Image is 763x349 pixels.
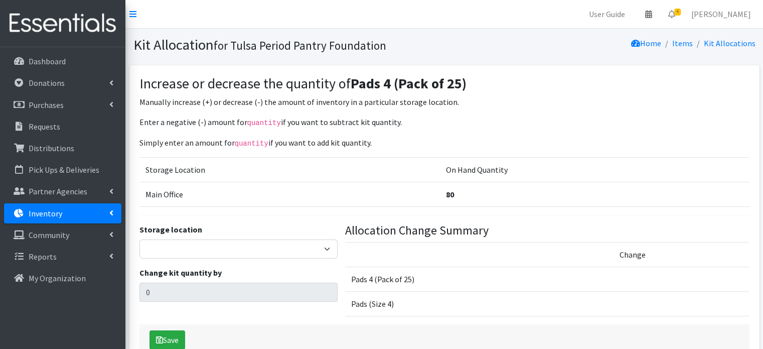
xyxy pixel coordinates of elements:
img: HumanEssentials [4,7,121,40]
a: 4 [660,4,683,24]
strong: 80 [446,189,454,199]
p: Dashboard [29,56,66,66]
p: Manually increase (+) or decrease (-) the amount of inventory in a particular storage location. [139,96,749,108]
a: Inventory [4,203,121,223]
code: quantity [247,119,281,127]
strong: Pads 4 (Pack of 25) [351,74,467,92]
td: Storage Location [139,158,440,182]
a: Dashboard [4,51,121,71]
a: Reports [4,247,121,267]
code: quantity [235,140,268,148]
a: Community [4,225,121,245]
p: Inventory [29,208,62,218]
p: Simply enter an amount for if you want to add kit quantity. [139,137,749,149]
td: Pads (Size 4) [345,291,614,316]
p: Purchases [29,100,64,110]
p: Distributions [29,143,74,153]
h1: Kit Allocation [133,36,441,54]
a: Home [631,38,661,48]
p: Community [29,230,69,240]
p: Donations [29,78,65,88]
p: Enter a negative (-) amount for if you want to subtract kit quantity. [139,116,749,129]
p: My Organization [29,273,86,283]
h3: Increase or decrease the quantity of [139,75,749,92]
a: Requests [4,117,121,137]
p: Reports [29,252,57,262]
td: Main Office [139,182,440,207]
small: for Tulsa Period Pantry Foundation [214,38,386,53]
span: 4 [674,9,681,16]
a: Kit Allocations [704,38,755,48]
td: Change [614,242,749,267]
td: On Hand Quantity [440,158,749,182]
a: Items [672,38,693,48]
h4: Allocation Change Summary [345,223,749,238]
a: Distributions [4,138,121,158]
a: User Guide [581,4,633,24]
label: Storage location [139,223,202,236]
a: My Organization [4,268,121,288]
p: Partner Agencies [29,186,87,196]
a: Pick Ups & Deliveries [4,160,121,180]
p: Requests [29,122,60,132]
a: [PERSON_NAME] [683,4,759,24]
a: Donations [4,73,121,93]
a: Partner Agencies [4,181,121,201]
label: Change kit quantity by [139,267,222,279]
td: Pads 4 (Pack of 25) [345,267,614,291]
p: Pick Ups & Deliveries [29,165,99,175]
a: Purchases [4,95,121,115]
